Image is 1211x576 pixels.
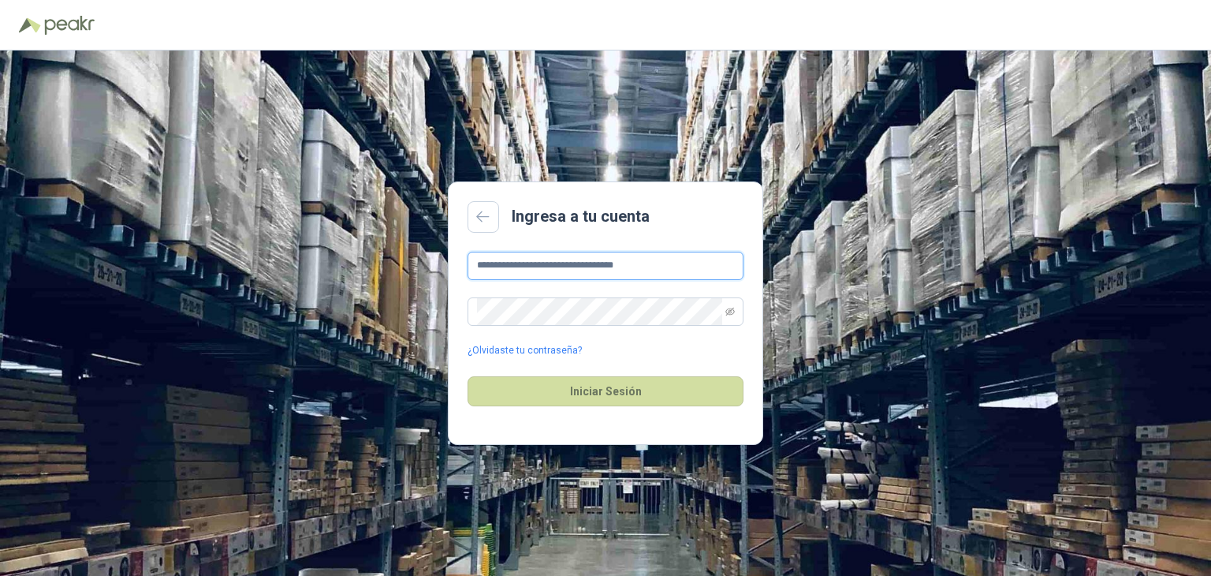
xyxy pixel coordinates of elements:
button: Iniciar Sesión [468,376,743,406]
img: Logo [19,17,41,33]
img: Peakr [44,16,95,35]
span: eye-invisible [725,307,735,316]
h2: Ingresa a tu cuenta [512,204,650,229]
a: ¿Olvidaste tu contraseña? [468,343,582,358]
